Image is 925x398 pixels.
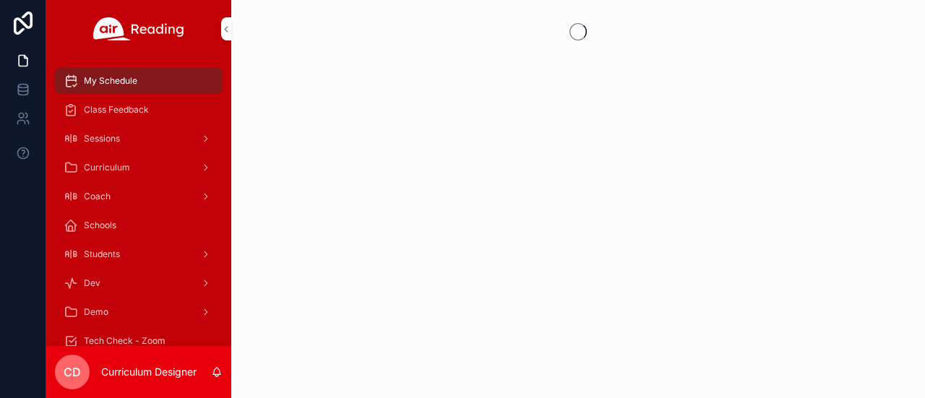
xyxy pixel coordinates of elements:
[46,58,231,346] div: scrollable content
[55,126,223,152] a: Sessions
[55,270,223,296] a: Dev
[93,17,184,40] img: App logo
[84,248,120,260] span: Students
[55,97,223,123] a: Class Feedback
[55,68,223,94] a: My Schedule
[84,162,130,173] span: Curriculum
[84,335,165,347] span: Tech Check - Zoom
[55,212,223,238] a: Schools
[84,104,149,116] span: Class Feedback
[84,277,100,289] span: Dev
[55,241,223,267] a: Students
[55,299,223,325] a: Demo
[55,155,223,181] a: Curriculum
[55,183,223,209] a: Coach
[64,363,81,381] span: CD
[84,75,137,87] span: My Schedule
[84,220,116,231] span: Schools
[101,365,197,379] p: Curriculum Designer
[84,306,108,318] span: Demo
[84,191,111,202] span: Coach
[84,133,120,144] span: Sessions
[55,328,223,354] a: Tech Check - Zoom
